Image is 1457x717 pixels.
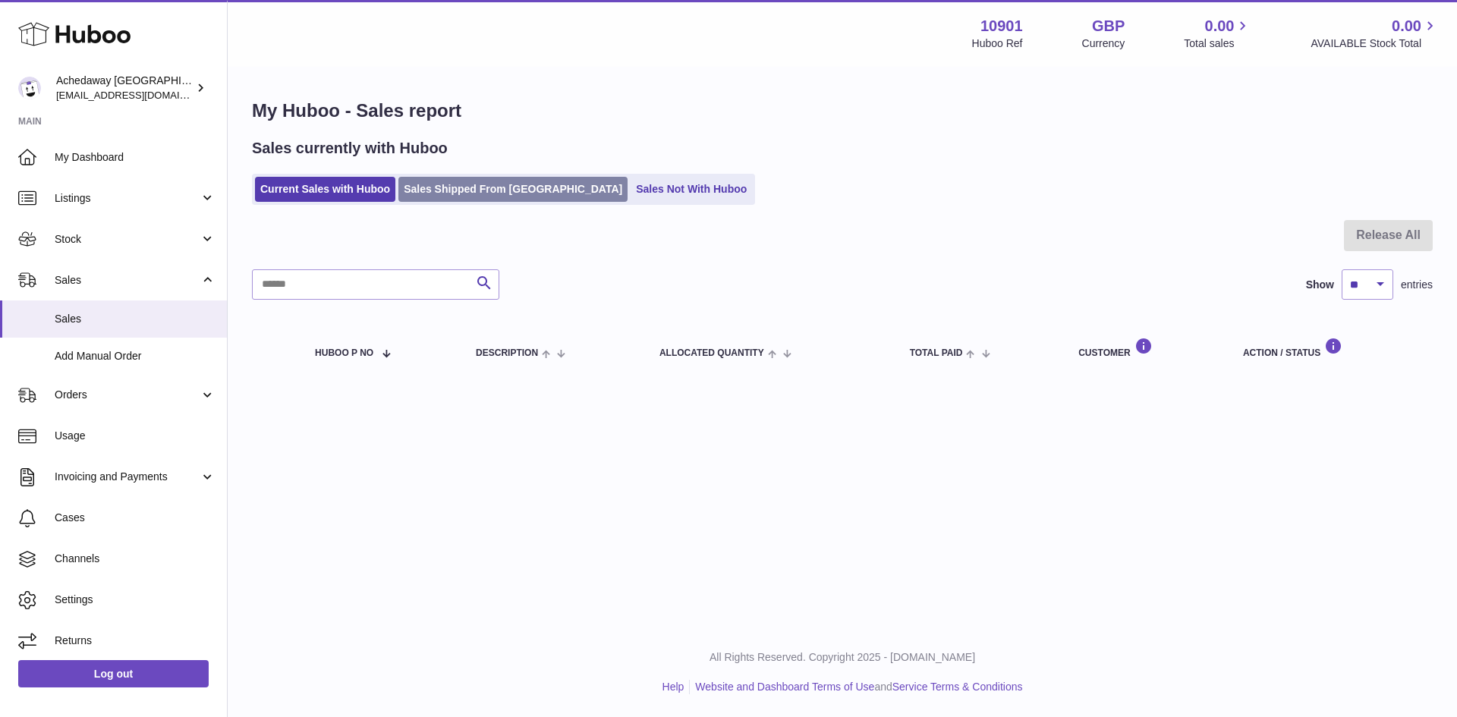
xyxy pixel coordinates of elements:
span: ALLOCATED Quantity [659,348,764,358]
h1: My Huboo - Sales report [252,99,1433,123]
span: [EMAIL_ADDRESS][DOMAIN_NAME] [56,89,223,101]
span: entries [1401,278,1433,292]
label: Show [1306,278,1334,292]
a: 0.00 AVAILABLE Stock Total [1311,16,1439,51]
a: 0.00 Total sales [1184,16,1251,51]
span: 0.00 [1205,16,1235,36]
span: Cases [55,511,216,525]
img: admin@newpb.co.uk [18,77,41,99]
span: Usage [55,429,216,443]
a: Current Sales with Huboo [255,177,395,202]
div: Achedaway [GEOGRAPHIC_DATA] [56,74,193,102]
div: Currency [1082,36,1125,51]
span: Add Manual Order [55,349,216,363]
strong: 10901 [980,16,1023,36]
p: All Rights Reserved. Copyright 2025 - [DOMAIN_NAME] [240,650,1445,665]
span: Sales [55,312,216,326]
a: Website and Dashboard Terms of Use [695,681,874,693]
div: Action / Status [1243,338,1418,358]
a: Log out [18,660,209,687]
span: Sales [55,273,200,288]
a: Help [662,681,684,693]
span: Huboo P no [315,348,373,358]
div: Customer [1078,338,1213,358]
span: Returns [55,634,216,648]
span: Total paid [910,348,963,358]
h2: Sales currently with Huboo [252,138,448,159]
span: Orders [55,388,200,402]
span: Description [476,348,538,358]
div: Huboo Ref [972,36,1023,51]
span: Channels [55,552,216,566]
span: Invoicing and Payments [55,470,200,484]
li: and [690,680,1022,694]
strong: GBP [1092,16,1125,36]
span: Listings [55,191,200,206]
span: Total sales [1184,36,1251,51]
span: My Dashboard [55,150,216,165]
a: Service Terms & Conditions [892,681,1023,693]
span: 0.00 [1392,16,1421,36]
a: Sales Not With Huboo [631,177,752,202]
span: Settings [55,593,216,607]
a: Sales Shipped From [GEOGRAPHIC_DATA] [398,177,628,202]
span: Stock [55,232,200,247]
span: AVAILABLE Stock Total [1311,36,1439,51]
